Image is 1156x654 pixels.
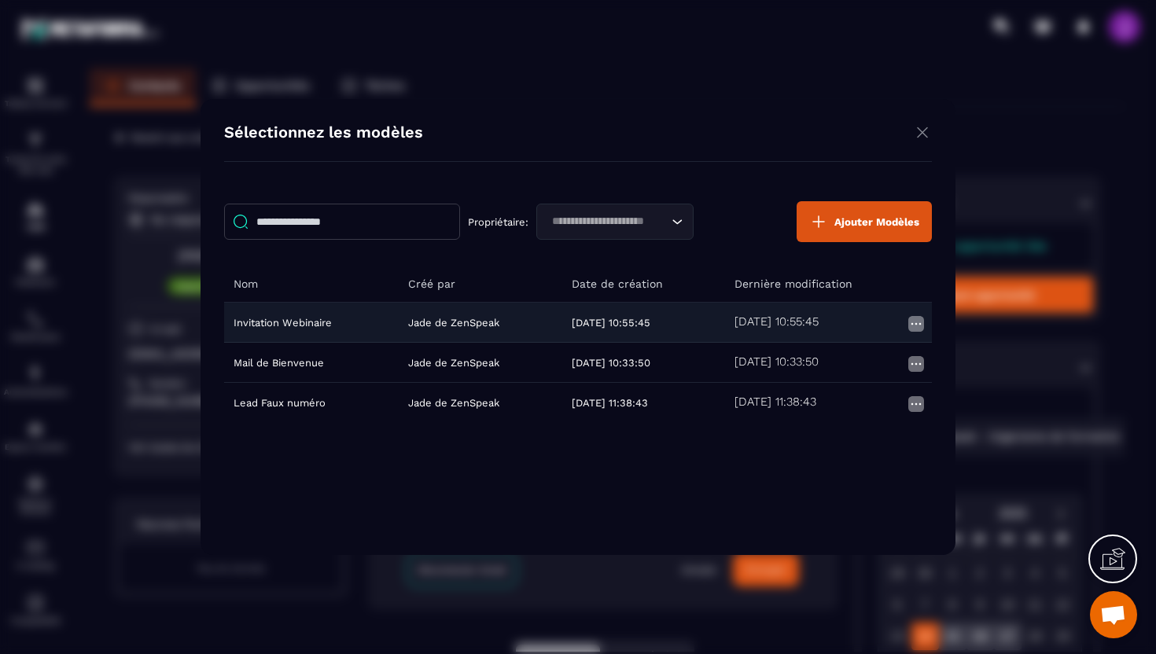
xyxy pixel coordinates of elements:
td: Jade de ZenSpeak [399,383,562,423]
img: plus [809,212,828,231]
span: Ajouter Modèles [834,216,919,228]
h5: [DATE] 10:55:45 [734,314,819,330]
p: Propriétaire: [468,216,528,228]
th: Créé par [399,266,562,303]
th: Date de création [562,266,726,303]
img: close [913,123,932,142]
img: more icon [907,355,926,373]
img: more icon [907,395,926,413]
td: Lead Faux numéro [224,383,399,423]
td: [DATE] 10:55:45 [562,303,726,343]
td: Jade de ZenSpeak [399,303,562,343]
td: Invitation Webinaire [224,303,399,343]
div: Ouvrir le chat [1090,591,1137,638]
img: more icon [907,314,926,333]
th: Dernière modification [725,266,932,303]
td: Mail de Bienvenue [224,343,399,383]
input: Search for option [547,213,668,230]
td: Jade de ZenSpeak [399,343,562,383]
div: Search for option [536,204,694,240]
td: [DATE] 11:38:43 [562,383,726,423]
h5: [DATE] 10:33:50 [734,355,819,370]
h5: [DATE] 11:38:43 [734,395,816,410]
th: Nom [224,266,399,303]
h4: Sélectionnez les modèles [224,123,423,145]
td: [DATE] 10:33:50 [562,343,726,383]
button: Ajouter Modèles [797,201,932,242]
